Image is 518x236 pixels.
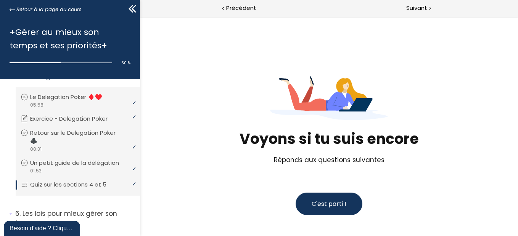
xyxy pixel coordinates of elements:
button: C'est parti ! [156,176,222,198]
span: Suivant [406,3,427,13]
p: Les lois pour mieux gérer son temps [15,209,134,228]
span: 00:31 [30,146,42,153]
span: Voyons si tu suis encore [100,112,279,132]
span: Retour à la page du cours [16,5,82,14]
p: Exercice - Delegation Poker [30,115,119,123]
p: Retour sur le Delegation Poker ♣️ [30,129,133,145]
p: Le Delegation Poker ♦️♥️ [30,93,114,101]
h1: +Gérer au mieux son temps et ses priorités+ [10,26,127,52]
span: 6. [15,209,21,218]
iframe: chat widget [4,219,82,236]
span: C'est parti ! [172,183,206,191]
a: Retour à la page du cours [10,5,82,14]
p: Un petit guide de la délégation [30,159,130,167]
span: 50 % [121,60,130,66]
span: 05:58 [30,102,43,108]
span: Réponds aux questions suivantes [134,139,245,148]
span: 01:53 [30,167,42,174]
span: Précédent [226,3,256,13]
p: Quiz sur les sections 4 et 5 [30,180,118,189]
